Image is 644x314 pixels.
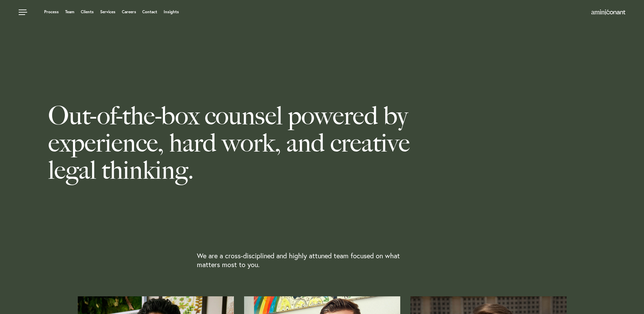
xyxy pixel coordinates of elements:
img: Amini & Conant [591,10,625,15]
a: Clients [81,10,94,14]
p: We are a cross-disciplined and highly attuned team focused on what matters most to you. [197,251,413,269]
a: Process [44,10,59,14]
a: Insights [164,10,179,14]
a: Careers [122,10,136,14]
a: Services [100,10,115,14]
a: Team [65,10,74,14]
a: Contact [142,10,157,14]
a: Home [591,10,625,15]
